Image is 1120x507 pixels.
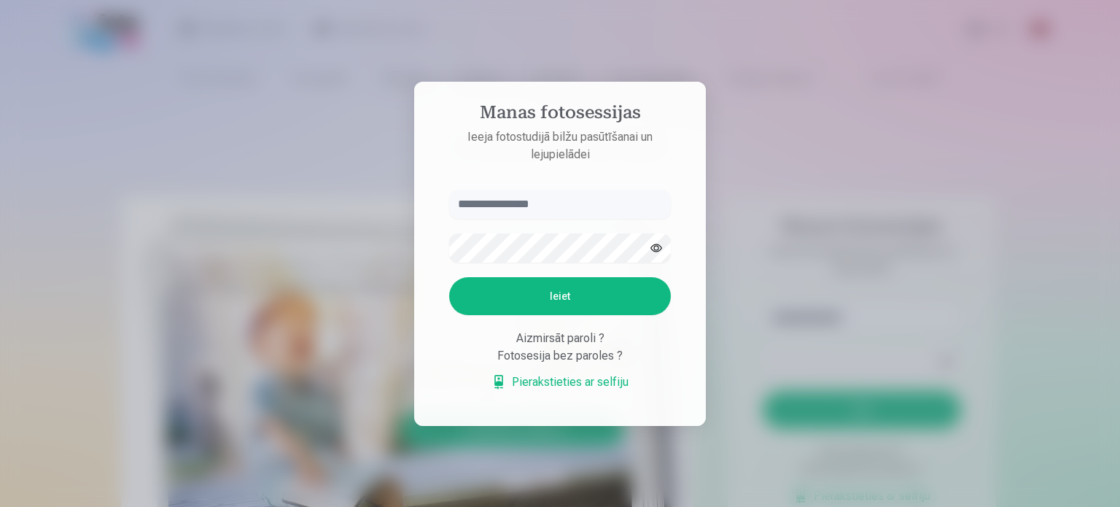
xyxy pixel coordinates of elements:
h4: Manas fotosessijas [435,102,685,128]
div: Fotosesija bez paroles ? [449,347,671,365]
div: Aizmirsāt paroli ? [449,330,671,347]
a: Pierakstieties ar selfiju [491,374,629,391]
p: Ieeja fotostudijā bilžu pasūtīšanai un lejupielādei [435,128,685,163]
button: Ieiet [449,277,671,315]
